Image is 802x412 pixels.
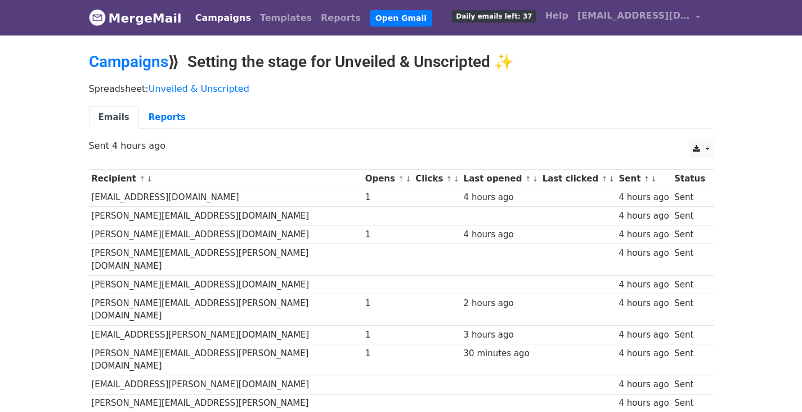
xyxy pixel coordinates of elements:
[619,347,669,360] div: 4 hours ago
[671,244,707,276] td: Sent
[89,188,362,207] td: [EMAIL_ADDRESS][DOMAIN_NAME]
[191,7,256,29] a: Campaigns
[370,10,432,26] a: Open Gmail
[89,9,106,26] img: MergeMail logo
[651,175,657,183] a: ↓
[464,191,537,204] div: 4 hours ago
[89,325,362,344] td: [EMAIL_ADDRESS][PERSON_NAME][DOMAIN_NAME]
[746,358,802,412] iframe: Chat Widget
[413,170,460,188] th: Clicks
[608,175,615,183] a: ↓
[671,344,707,375] td: Sent
[365,329,410,342] div: 1
[532,175,538,183] a: ↓
[541,5,573,27] a: Help
[644,175,650,183] a: ↑
[453,175,459,183] a: ↓
[89,225,362,244] td: [PERSON_NAME][EMAIL_ADDRESS][DOMAIN_NAME]
[616,170,672,188] th: Sent
[619,297,669,310] div: 4 hours ago
[365,191,410,204] div: 1
[671,170,707,188] th: Status
[447,5,540,27] a: Daily emails left: 37
[671,188,707,207] td: Sent
[461,170,540,188] th: Last opened
[464,347,537,360] div: 30 minutes ago
[365,228,410,241] div: 1
[619,378,669,391] div: 4 hours ago
[89,244,362,276] td: [PERSON_NAME][EMAIL_ADDRESS][PERSON_NAME][DOMAIN_NAME]
[89,170,362,188] th: Recipient
[446,175,452,183] a: ↑
[619,228,669,241] div: 4 hours ago
[619,191,669,204] div: 4 hours ago
[89,276,362,294] td: [PERSON_NAME][EMAIL_ADDRESS][DOMAIN_NAME]
[405,175,411,183] a: ↓
[139,106,195,129] a: Reports
[365,347,410,360] div: 1
[525,175,531,183] a: ↑
[89,52,714,72] h2: ⟫ Setting the stage for Unveiled & Unscripted ✨
[671,375,707,394] td: Sent
[365,297,410,310] div: 1
[89,52,168,71] a: Campaigns
[398,175,404,183] a: ↑
[671,325,707,344] td: Sent
[619,247,669,260] div: 4 hours ago
[464,329,537,342] div: 3 hours ago
[89,6,182,30] a: MergeMail
[89,106,139,129] a: Emails
[540,170,616,188] th: Last clicked
[89,344,362,375] td: [PERSON_NAME][EMAIL_ADDRESS][PERSON_NAME][DOMAIN_NAME]
[139,175,145,183] a: ↑
[89,294,362,326] td: [PERSON_NAME][EMAIL_ADDRESS][PERSON_NAME][DOMAIN_NAME]
[362,170,413,188] th: Opens
[619,278,669,291] div: 4 hours ago
[256,7,316,29] a: Templates
[89,140,714,152] p: Sent 4 hours ago
[577,9,690,23] span: [EMAIL_ADDRESS][DOMAIN_NAME]
[316,7,365,29] a: Reports
[89,83,714,95] p: Spreadsheet:
[573,5,705,31] a: [EMAIL_ADDRESS][DOMAIN_NAME]
[671,225,707,244] td: Sent
[464,228,537,241] div: 4 hours ago
[464,297,537,310] div: 2 hours ago
[619,329,669,342] div: 4 hours ago
[601,175,607,183] a: ↑
[671,276,707,294] td: Sent
[619,397,669,410] div: 4 hours ago
[146,175,153,183] a: ↓
[619,210,669,223] div: 4 hours ago
[89,207,362,225] td: [PERSON_NAME][EMAIL_ADDRESS][DOMAIN_NAME]
[671,294,707,326] td: Sent
[149,83,249,94] a: Unveiled & Unscripted
[671,207,707,225] td: Sent
[452,10,536,23] span: Daily emails left: 37
[89,375,362,394] td: [EMAIL_ADDRESS][PERSON_NAME][DOMAIN_NAME]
